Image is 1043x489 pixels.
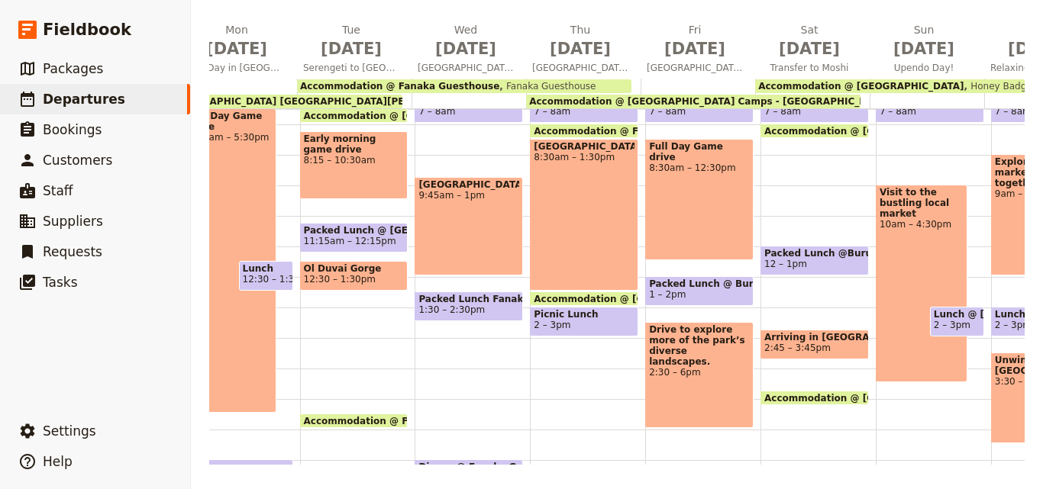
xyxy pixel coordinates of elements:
div: Lunch @ [GEOGRAPHIC_DATA]2 – 3pm [930,307,984,336]
div: Accommodation @ Fanaka Guesthouse [300,413,408,428]
span: Accommodation @ [GEOGRAPHIC_DATA] [GEOGRAPHIC_DATA][PERSON_NAME] [304,111,712,121]
span: Transfer to Moshi [755,62,864,74]
div: Full Day Game drive8:30am – 12:30pm [645,139,754,260]
span: Lunch @ [GEOGRAPHIC_DATA] [934,309,980,320]
div: Accommodation @ Fanaka Guesthouse [530,124,638,138]
span: Accommodation @ Fanaka Guesthouse [534,126,740,136]
div: Packed Lunch @Burunge Tented Lodge12 – 1pm [760,246,869,275]
div: [GEOGRAPHIC_DATA]9:45am – 1pm [415,177,523,275]
span: Lunch [243,263,289,274]
span: 7 – 8am [534,106,570,117]
span: [DATE] [418,37,514,60]
h2: Mon [189,22,285,60]
span: 9:45am – 1pm [418,190,519,201]
div: Early morning game drive8:15 – 10:30am [300,131,408,199]
button: Sun [DATE]Upendo Day! [870,22,984,79]
div: Picnic Lunch2 – 3pm [530,307,638,336]
span: Packed Lunch @Burunge Tented Lodge [764,248,865,259]
div: Packed Lunch @ [GEOGRAPHIC_DATA] [PERSON_NAME][GEOGRAPHIC_DATA]11:15am – 12:15pm [300,223,408,253]
span: Dinner @ Fanaka Guesthouse [418,462,519,472]
span: Visit to the bustling local market [880,187,964,219]
span: 7 – 8am [995,106,1032,117]
span: 10am – 4:30pm [880,219,964,230]
span: Suppliers [43,214,103,229]
h2: Sun [876,22,972,60]
div: Drive to explore more of the park’s diverse landscapes.2:30 – 6pm [645,322,754,428]
span: Full Day Game drive [189,111,273,132]
span: [DATE] [189,37,285,60]
span: Help [43,454,73,469]
span: Accommodation @ [GEOGRAPHIC_DATA] [764,393,977,403]
span: 2 – 3pm [995,320,1032,330]
h2: Tue [303,22,399,60]
span: Accommodation @ [GEOGRAPHIC_DATA] Camps - [GEOGRAPHIC_DATA] [534,294,901,304]
button: Tue [DATE]Serengeti to [GEOGRAPHIC_DATA] [297,22,412,79]
div: Accommodation @ [GEOGRAPHIC_DATA] Camps - [GEOGRAPHIC_DATA] [530,291,638,306]
span: 7 – 8am [764,106,801,117]
span: [DATE] [876,37,972,60]
span: [GEOGRAPHIC_DATA] [526,62,635,74]
div: Accommodation @ Fanaka GuesthouseFanaka Guesthouse [297,79,631,93]
span: Picnic Lunch [534,309,635,320]
span: 8:15 – 10:30am [304,155,405,166]
span: 2:30 – 6pm [649,367,750,378]
span: 7 – 8am [649,106,686,117]
span: Full Day in [GEOGRAPHIC_DATA] [182,62,291,74]
button: Thu [DATE][GEOGRAPHIC_DATA] [526,22,641,79]
span: [GEOGRAPHIC_DATA] [641,62,749,74]
span: Bookings [43,122,102,137]
span: Packed Lunch Fanaka Guesthouse [418,294,519,304]
span: 2 – 3pm [934,320,970,330]
span: 2 – 3pm [534,320,570,330]
span: Dinner [189,462,289,472]
div: [GEOGRAPHIC_DATA]8:30am – 1:30pm [530,139,638,291]
div: Accommodation @ [GEOGRAPHIC_DATA] [GEOGRAPHIC_DATA][PERSON_NAME] [68,95,402,108]
span: Accommodation @ Fanaka Guesthouse [304,416,510,426]
span: Full Day Game drive [649,141,750,162]
span: 8:30am – 12:30pm [649,162,750,173]
div: Packed Lunch @ Burunge Tented Lodge1 – 2pm [645,276,754,306]
div: Ol Duvai Gorge12:30 – 1:30pm [300,261,408,291]
span: 12 – 1pm [764,259,807,269]
span: Serengeti to [GEOGRAPHIC_DATA] [297,62,405,74]
span: Early morning game drive [304,134,405,155]
span: Accommodation @ Fanaka Guesthouse [300,81,499,92]
div: Arriving in [GEOGRAPHIC_DATA]2:45 – 3:45pm [760,330,869,359]
span: [GEOGRAPHIC_DATA] [418,179,519,190]
span: 8:30am – 1:30pm [534,152,635,162]
h2: Fri [647,22,743,60]
div: Accommodation @ [GEOGRAPHIC_DATA] [GEOGRAPHIC_DATA][PERSON_NAME] [300,108,408,123]
span: Packed Lunch @ [GEOGRAPHIC_DATA] [PERSON_NAME][GEOGRAPHIC_DATA] [304,225,405,236]
span: Packed Lunch @ Burunge Tented Lodge [649,278,750,289]
span: [DATE] [532,37,628,60]
span: Upendo Day! [870,62,978,74]
span: Accommodation @ [GEOGRAPHIC_DATA] Camps - [GEOGRAPHIC_DATA] [529,96,890,107]
span: Fieldbook [43,18,131,41]
span: Accommodation @ [GEOGRAPHIC_DATA] [758,81,964,92]
h2: Wed [418,22,514,60]
div: Accommodation @ [GEOGRAPHIC_DATA] Camps - [GEOGRAPHIC_DATA] [526,95,861,108]
span: Accommodation @ [GEOGRAPHIC_DATA] [GEOGRAPHIC_DATA][PERSON_NAME] [71,96,473,107]
span: Arriving in [GEOGRAPHIC_DATA] [764,332,865,343]
span: 7:30am – 5:30pm [189,132,273,143]
span: Packages [43,61,103,76]
div: Full Day Game drive7:30am – 5:30pm [185,108,277,413]
span: [DATE] [761,37,857,60]
div: Accommodation @ [GEOGRAPHIC_DATA] [760,391,869,405]
span: 12:30 – 1:30pm [243,274,315,285]
button: Mon [DATE]Full Day in [GEOGRAPHIC_DATA] [182,22,297,79]
span: Requests [43,244,102,259]
span: 7 – 8am [880,106,916,117]
button: Fri [DATE][GEOGRAPHIC_DATA] [641,22,755,79]
span: Staff [43,183,73,198]
h2: Sat [761,22,857,60]
span: 2:45 – 3:45pm [764,343,831,353]
span: Fanaka Guesthouse [499,81,596,92]
span: 12:30 – 1:30pm [304,274,376,285]
button: Wed [DATE][GEOGRAPHIC_DATA] [412,22,526,79]
button: Sat [DATE]Transfer to Moshi [755,22,870,79]
div: Dinner7 – 8pm [185,459,293,489]
span: Customers [43,153,112,168]
h2: Thu [532,22,628,60]
div: Packed Lunch Fanaka Guesthouse1:30 – 2:30pm [415,291,523,321]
